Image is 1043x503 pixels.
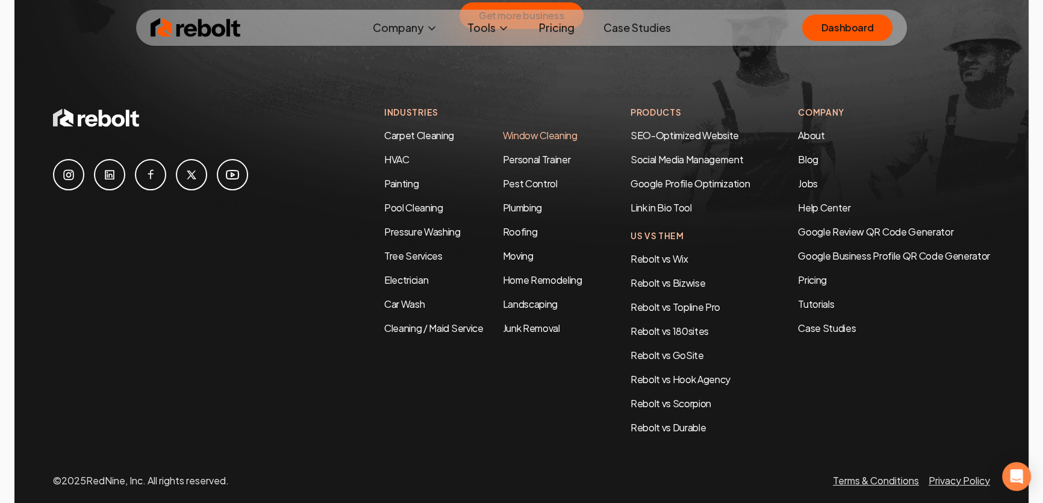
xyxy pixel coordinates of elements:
[929,474,990,487] a: Privacy Policy
[630,276,706,289] a: Rebolt vs Bizwise
[798,106,990,119] h4: Company
[798,225,953,238] a: Google Review QR Code Generator
[503,298,558,310] a: Landscaping
[798,201,850,214] a: Help Center
[630,177,750,190] a: Google Profile Optimization
[363,16,447,40] button: Company
[630,201,692,214] a: Link in Bio Tool
[503,201,542,214] a: Plumbing
[384,298,425,310] a: Car Wash
[384,177,419,190] a: Painting
[630,397,711,410] a: Rebolt vs Scorpion
[630,252,688,265] a: Rebolt vs Wix
[798,273,990,287] a: Pricing
[630,106,750,119] h4: Products
[384,106,582,119] h4: Industries
[503,153,571,166] a: Personal Trainer
[384,225,461,238] a: Pressure Washing
[630,230,750,242] h4: Us Vs Them
[384,249,443,262] a: Tree Services
[53,473,229,488] p: © 2025 RedNine, Inc. All rights reserved.
[630,301,720,313] a: Rebolt vs Topline Pro
[503,225,538,238] a: Roofing
[1002,462,1031,491] div: Open Intercom Messenger
[529,16,584,40] a: Pricing
[384,129,454,142] a: Carpet Cleaning
[630,129,739,142] a: SEO-Optimized Website
[593,16,680,40] a: Case Studies
[503,129,578,142] a: Window Cleaning
[503,249,534,262] a: Moving
[384,201,443,214] a: Pool Cleaning
[630,153,744,166] a: Social Media Management
[630,373,730,386] a: Rebolt vs Hook Agency
[151,16,241,40] img: Rebolt Logo
[630,421,706,434] a: Rebolt vs Durable
[630,325,709,337] a: Rebolt vs 180sites
[384,273,428,286] a: Electrician
[384,322,484,334] a: Cleaning / Maid Service
[802,14,892,41] a: Dashboard
[798,177,818,190] a: Jobs
[798,153,818,166] a: Blog
[798,297,990,311] a: Tutorials
[798,249,990,262] a: Google Business Profile QR Code Generator
[503,273,582,286] a: Home Remodeling
[384,153,409,166] a: HVAC
[798,321,990,336] a: Case Studies
[798,129,824,142] a: About
[833,474,919,487] a: Terms & Conditions
[630,349,704,361] a: Rebolt vs GoSite
[503,322,560,334] a: Junk Removal
[457,16,519,40] button: Tools
[503,177,558,190] a: Pest Control
[459,2,584,29] button: Get more business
